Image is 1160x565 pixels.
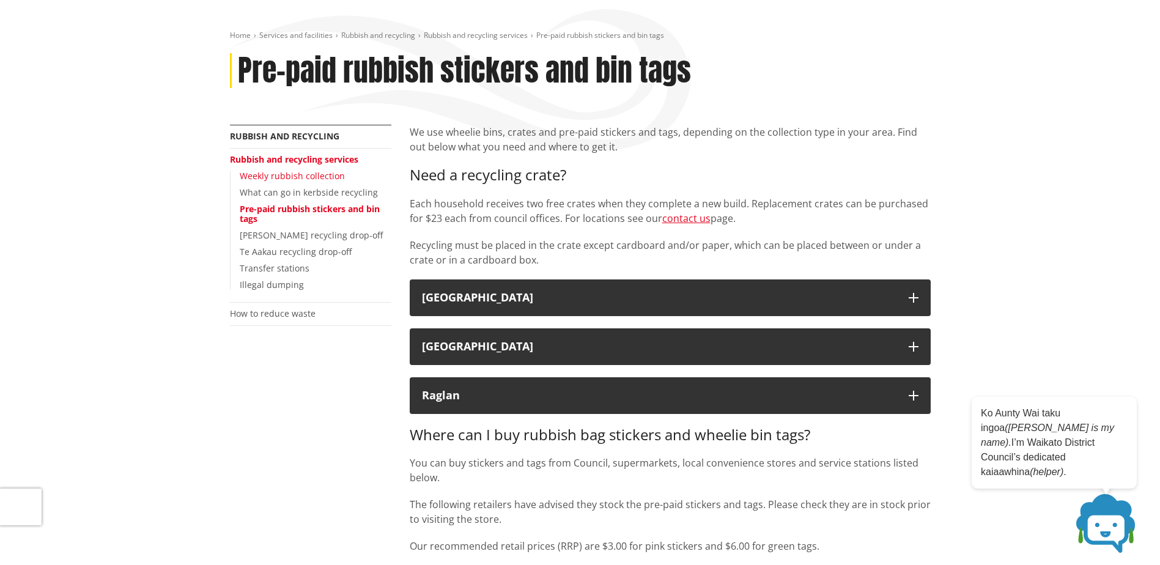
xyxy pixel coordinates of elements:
a: What can go in kerbside recycling [240,186,378,198]
a: Home [230,30,251,40]
p: Recycling must be placed in the crate except cardboard and/or paper, which can be placed between ... [410,238,931,267]
a: Weekly rubbish collection [240,170,345,182]
a: Illegal dumping [240,279,304,290]
div: Raglan [422,390,896,402]
a: contact us [662,212,711,225]
a: [PERSON_NAME] recycling drop-off [240,229,383,241]
button: [GEOGRAPHIC_DATA] [410,279,931,316]
a: How to reduce waste [230,308,316,319]
h3: Where can I buy rubbish bag stickers and wheelie bin tags? [410,426,931,444]
a: Transfer stations [240,262,309,274]
button: [GEOGRAPHIC_DATA] [410,328,931,365]
a: Te Aakau recycling drop-off [240,246,352,257]
p: Ko Aunty Wai taku ingoa I’m Waikato District Council’s dedicated kaiaawhina . [981,406,1128,479]
h1: Pre-paid rubbish stickers and bin tags [238,53,691,89]
a: Rubbish and recycling services [230,153,358,165]
div: [GEOGRAPHIC_DATA] [422,292,896,304]
div: [GEOGRAPHIC_DATA] [422,341,896,353]
span: Pre-paid rubbish stickers and bin tags [536,30,664,40]
a: Pre-paid rubbish stickers and bin tags [240,203,380,225]
a: Rubbish and recycling [230,130,339,142]
p: Each household receives two free crates when they complete a new build. Replacement crates can be... [410,196,931,226]
a: Rubbish and recycling services [424,30,528,40]
button: Raglan [410,377,931,414]
a: Services and facilities [259,30,333,40]
nav: breadcrumb [230,31,931,41]
h3: Need a recycling crate? [410,166,931,184]
p: The following retailers have advised they stock the pre-paid stickers and tags. Please check they... [410,497,931,526]
em: (helper) [1030,467,1063,477]
a: Rubbish and recycling [341,30,415,40]
p: You can buy stickers and tags from Council, supermarkets, local convenience stores and service st... [410,456,931,485]
em: ([PERSON_NAME] is my name). [981,423,1114,448]
p: We use wheelie bins, crates and pre-paid stickers and tags, depending on the collection type in y... [410,125,931,154]
p: Our recommended retail prices (RRP) are $3.00 for pink stickers and $6.00 for green tags. [410,539,931,553]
